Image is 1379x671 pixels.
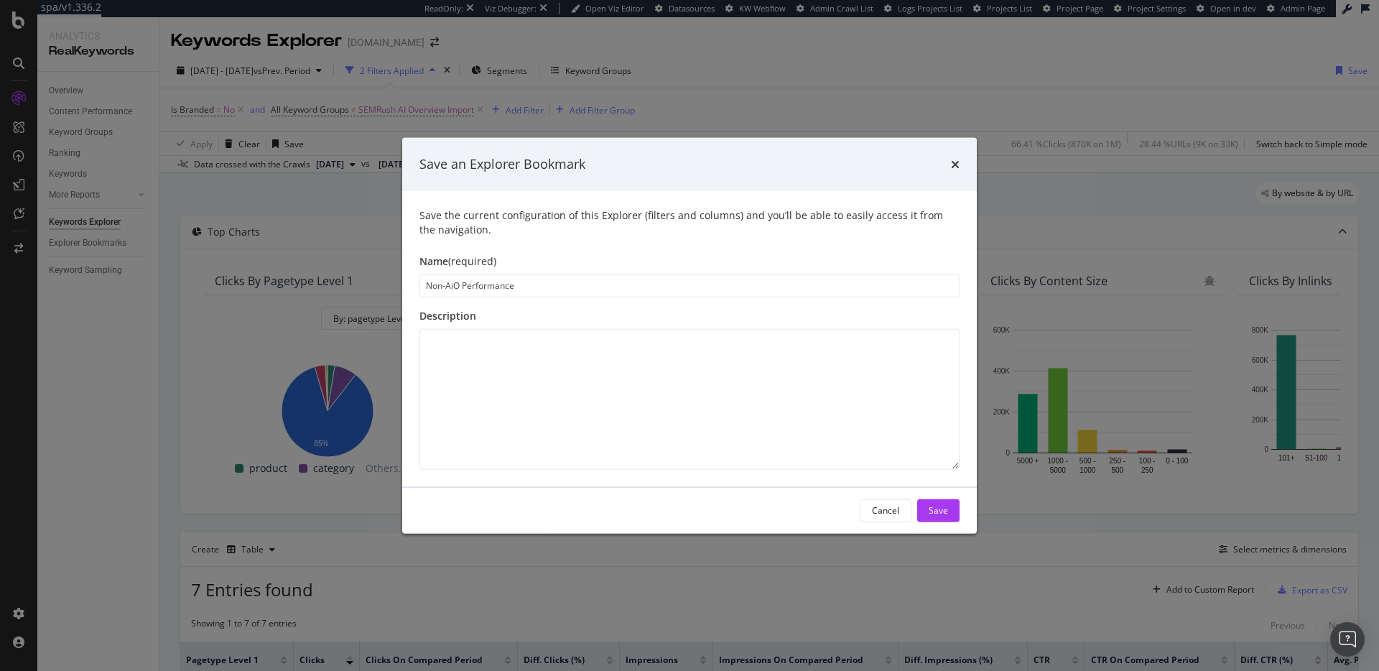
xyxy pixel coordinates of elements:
[917,499,960,522] button: Save
[419,254,448,267] span: Name
[402,138,977,534] div: modal
[419,308,960,323] div: Description
[419,274,960,297] input: Enter a name
[872,504,899,517] div: Cancel
[1330,622,1365,657] div: Open Intercom Messenger
[419,155,585,174] div: Save an Explorer Bookmark
[419,208,960,236] div: Save the current configuration of this Explorer (filters and columns) and you’ll be able to easil...
[929,504,948,517] div: Save
[448,254,496,267] span: (required)
[860,499,911,522] button: Cancel
[951,155,960,174] div: times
